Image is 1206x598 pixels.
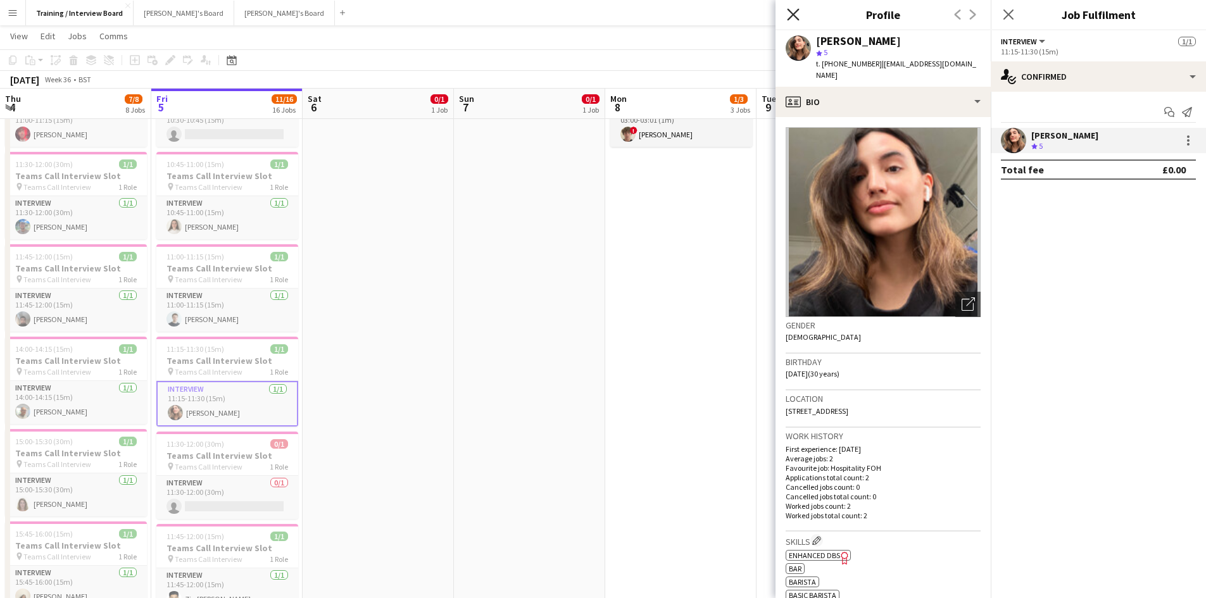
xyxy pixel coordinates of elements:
span: 15:00-15:30 (30m) [15,437,73,446]
p: Worked jobs total count: 2 [786,511,981,520]
app-job-card: 11:30-12:00 (30m)0/1Teams Call Interview Slot Teams Call Interview1 RoleInterview0/111:30-12:00 (... [156,432,298,519]
app-job-card: 15:00-15:30 (30m)1/1Teams Call Interview Slot Teams Call Interview1 RoleInterview1/115:00-15:30 (... [5,429,147,516]
div: [DATE] [10,73,39,86]
span: 6 [306,100,322,115]
span: Teams Call Interview [23,459,91,469]
span: [STREET_ADDRESS] [786,406,848,416]
span: Edit [41,30,55,42]
p: Cancelled jobs count: 0 [786,482,981,492]
h3: Teams Call Interview Slot [5,263,147,274]
button: Interview [1001,37,1047,46]
a: View [5,28,33,44]
span: Teams Call Interview [175,554,242,564]
h3: Teams Call Interview Slot [156,450,298,461]
span: 9 [760,100,776,115]
span: Tue [762,93,776,104]
h3: Location [786,393,981,404]
span: 11:30-12:00 (30m) [15,159,73,169]
span: 15:45-16:00 (15m) [15,529,73,539]
span: 1/1 [119,159,137,169]
span: 5 [1039,141,1043,151]
span: bar [789,564,801,573]
app-card-role: Interview0/111:30-12:00 (30m) [156,476,298,519]
span: 1 Role [270,462,288,471]
p: Favourite job: Hospitality FOH [786,463,981,473]
div: 11:15-11:30 (15m) [1001,47,1196,56]
span: Comms [99,30,128,42]
span: t. [PHONE_NUMBER] [816,59,882,68]
span: 11:15-11:30 (15m) [166,344,224,354]
span: Teams Call Interview [175,462,242,471]
span: Interview [1001,37,1037,46]
span: Teams Call Interview [175,275,242,284]
app-job-card: 11:45-12:00 (15m)1/1Teams Call Interview Slot Teams Call Interview1 RoleInterview1/111:45-12:00 (... [5,244,147,332]
div: [PERSON_NAME] [1031,130,1098,141]
div: Confirmed [991,61,1206,92]
span: 1 Role [270,367,288,377]
h3: Skills [786,534,981,547]
app-job-card: 11:15-11:30 (15m)1/1Teams Call Interview Slot Teams Call Interview1 RoleInterview1/111:15-11:30 (... [156,337,298,427]
span: 1/1 [119,252,137,261]
h3: Job Fulfilment [991,6,1206,23]
span: 7 [457,100,474,115]
h3: Teams Call Interview Slot [5,355,147,366]
button: Training / Interview Board [26,1,134,25]
span: 0/1 [270,439,288,449]
app-card-role: Cancelled1/103:00-03:01 (1m)![PERSON_NAME] [610,104,752,147]
span: 1 Role [118,367,137,377]
app-job-card: 10:45-11:00 (15m)1/1Teams Call Interview Slot Teams Call Interview1 RoleInterview1/110:45-11:00 (... [156,152,298,239]
h3: Teams Call Interview Slot [156,355,298,366]
h3: Teams Call Interview Slot [156,542,298,554]
span: Teams Call Interview [175,182,242,192]
div: £0.00 [1162,163,1186,176]
span: 14:00-14:15 (15m) [15,344,73,354]
span: Teams Call Interview [23,367,91,377]
app-card-role: Interview1/110:45-11:00 (15m)[PERSON_NAME] [156,196,298,239]
span: 1/3 [730,94,748,104]
a: Jobs [63,28,92,44]
div: 1 Job [582,105,599,115]
span: 5 [824,47,827,57]
span: Teams Call Interview [23,552,91,561]
div: Open photos pop-in [955,292,981,317]
app-card-role: Interview1/111:00-11:15 (15m)[PERSON_NAME] [5,104,147,147]
span: 1/1 [119,529,137,539]
span: Teams Call Interview [23,182,91,192]
span: 1/1 [270,252,288,261]
span: 11/16 [272,94,297,104]
app-job-card: 11:00-11:15 (15m)1/1Teams Call Interview Slot Teams Call Interview1 RoleInterview1/111:00-11:15 (... [156,244,298,332]
button: [PERSON_NAME]'s Board [234,1,335,25]
span: Thu [5,93,21,104]
div: 1 Job [431,105,448,115]
span: 1/1 [270,159,288,169]
span: Fri [156,93,168,104]
div: 8 Jobs [125,105,145,115]
span: Sat [308,93,322,104]
span: 7/8 [125,94,142,104]
span: [DATE] (30 years) [786,369,839,378]
span: | [EMAIL_ADDRESS][DOMAIN_NAME] [816,59,976,80]
div: 3 Jobs [731,105,750,115]
span: Teams Call Interview [175,367,242,377]
span: 1 Role [270,554,288,564]
app-job-card: 11:30-12:00 (30m)1/1Teams Call Interview Slot Teams Call Interview1 RoleInterview1/111:30-12:00 (... [5,152,147,239]
span: 1/1 [119,344,137,354]
h3: Teams Call Interview Slot [5,447,147,459]
h3: Work history [786,430,981,442]
p: Cancelled jobs total count: 0 [786,492,981,501]
h3: Teams Call Interview Slot [5,170,147,182]
app-card-role: Interview0/110:30-10:45 (15m) [156,104,298,147]
span: 1 Role [118,459,137,469]
span: 0/1 [582,94,600,104]
app-card-role: Interview1/111:15-11:30 (15m)[PERSON_NAME] [156,381,298,427]
span: [DEMOGRAPHIC_DATA] [786,332,861,342]
h3: Birthday [786,356,981,368]
span: View [10,30,28,42]
span: Week 36 [42,75,73,84]
span: Teams Call Interview [23,275,91,284]
app-job-card: 14:00-14:15 (15m)1/1Teams Call Interview Slot Teams Call Interview1 RoleInterview1/114:00-14:15 (... [5,337,147,424]
span: 1/1 [270,532,288,541]
a: Comms [94,28,133,44]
